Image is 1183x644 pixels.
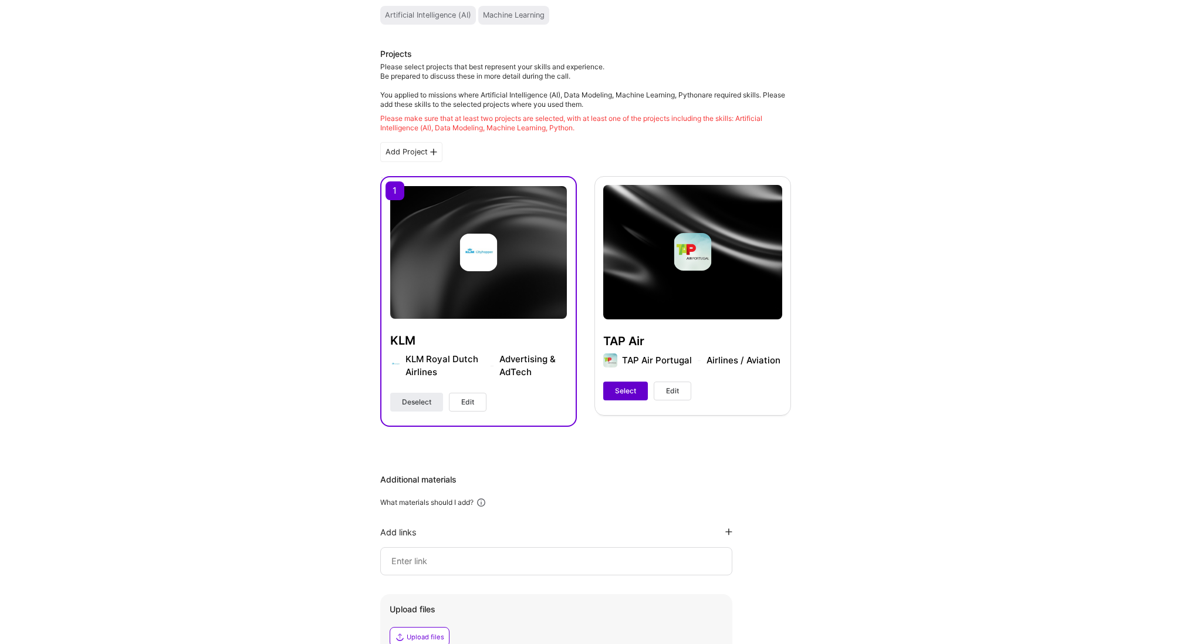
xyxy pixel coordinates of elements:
[380,474,791,485] div: Additional materials
[380,527,417,538] div: Add links
[390,554,722,568] input: Enter link
[380,142,442,162] div: Add Project
[603,382,648,400] button: Select
[407,632,444,642] div: Upload files
[380,114,791,133] div: Please make sure that at least two projects are selected, with at least one of the projects inclu...
[390,359,401,369] img: Company logo
[390,333,567,348] h4: KLM
[390,186,567,319] img: cover
[449,393,486,412] button: Edit
[402,397,431,407] span: Deselect
[390,393,443,412] button: Deselect
[390,603,723,615] div: Upload files
[460,234,498,271] img: Company logo
[666,386,679,396] span: Edit
[385,11,471,20] div: Artificial Intelligence (AI)
[476,497,486,508] i: icon Info
[725,528,732,535] i: icon PlusBlackFlat
[654,382,691,400] button: Edit
[483,11,545,20] div: Machine Learning
[380,62,791,133] div: Please select projects that best represent your skills and experience. Be prepared to discuss the...
[461,397,474,407] span: Edit
[615,386,636,396] span: Select
[380,48,412,60] div: Projects
[380,498,474,507] div: What materials should I add?
[430,149,437,156] i: icon PlusBlackFlat
[395,632,404,642] i: icon Upload2
[405,353,567,379] div: KLM Royal Dutch Airlines Advertising & AdTech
